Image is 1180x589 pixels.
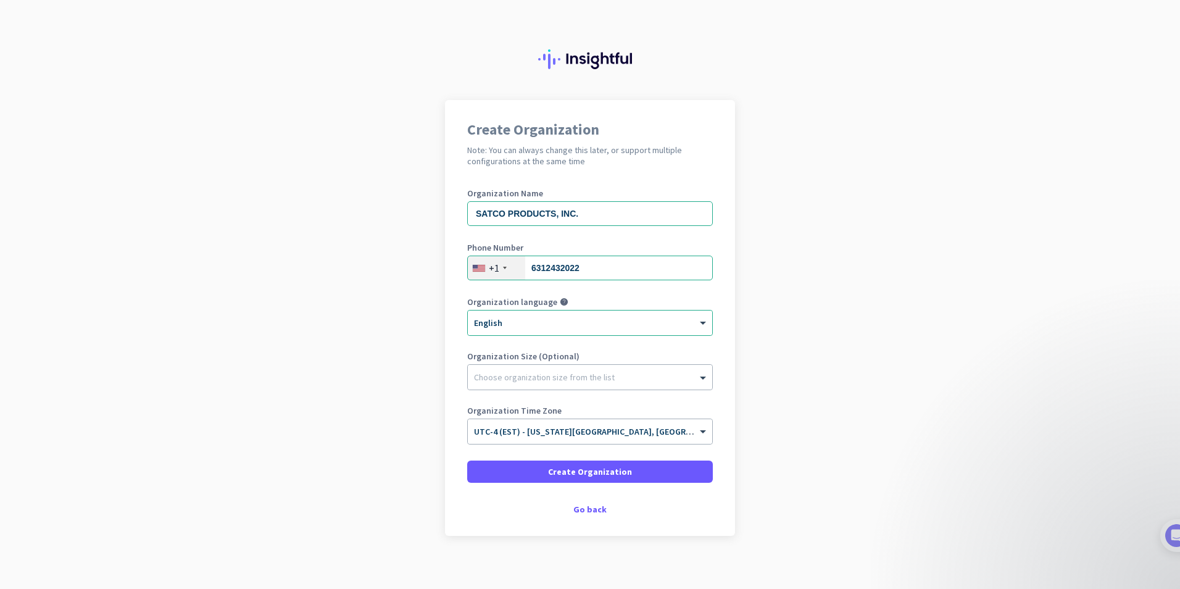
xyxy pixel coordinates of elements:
[489,262,499,274] div: +1
[467,298,557,306] label: Organization language
[467,189,713,198] label: Organization Name
[467,122,713,137] h1: Create Organization
[467,406,713,415] label: Organization Time Zone
[467,461,713,483] button: Create Organization
[467,352,713,361] label: Organization Size (Optional)
[548,466,632,478] span: Create Organization
[467,256,713,280] input: 201-555-0123
[467,505,713,514] div: Go back
[927,321,1174,583] iframe: Intercom notifications message
[467,201,713,226] input: What is the name of your organization?
[538,49,642,69] img: Insightful
[467,243,713,252] label: Phone Number
[560,298,568,306] i: help
[467,144,713,167] h2: Note: You can always change this later, or support multiple configurations at the same time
